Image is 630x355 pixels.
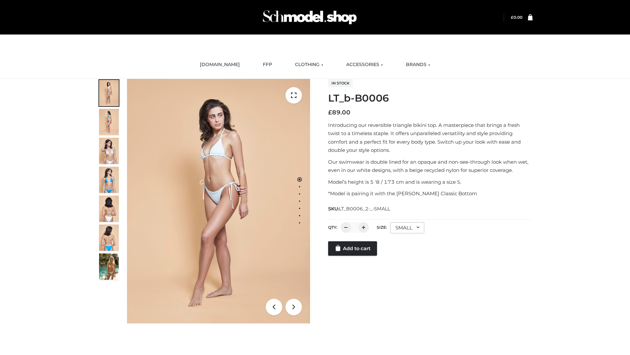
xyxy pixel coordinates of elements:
a: £0.00 [511,15,522,20]
p: Model’s height is 5 ‘8 / 173 cm and is wearing a size S. [328,178,533,186]
a: ACCESSORIES [341,58,388,72]
a: Add to cart [328,241,377,256]
p: Our swimwear is double lined for an opaque and non-see-through look when wet, even in our white d... [328,158,533,175]
label: Size: [377,225,387,230]
img: ArielClassicBikiniTop_CloudNine_AzureSky_OW114ECO_1-scaled.jpg [99,80,119,106]
img: ArielClassicBikiniTop_CloudNine_AzureSky_OW114ECO_4-scaled.jpg [99,167,119,193]
span: SKU: [328,205,391,213]
a: [DOMAIN_NAME] [195,58,245,72]
img: ArielClassicBikiniTop_CloudNine_AzureSky_OW114ECO_8-scaled.jpg [99,225,119,251]
p: Introducing our reversible triangle bikini top. A masterpiece that brings a fresh twist to a time... [328,121,533,154]
a: CLOTHING [290,58,328,72]
label: QTY: [328,225,337,230]
div: SMALL [390,222,424,233]
img: ArielClassicBikiniTop_CloudNine_AzureSky_OW114ECO_7-scaled.jpg [99,196,119,222]
p: *Model is pairing it with the [PERSON_NAME] Classic Bottom [328,189,533,198]
span: In stock [328,79,353,87]
a: FFP [258,58,277,72]
img: Schmodel Admin 964 [261,4,359,30]
a: BRANDS [401,58,435,72]
img: ArielClassicBikiniTop_CloudNine_AzureSky_OW114ECO_1 [127,79,310,323]
img: ArielClassicBikiniTop_CloudNine_AzureSky_OW114ECO_2-scaled.jpg [99,109,119,135]
img: ArielClassicBikiniTop_CloudNine_AzureSky_OW114ECO_3-scaled.jpg [99,138,119,164]
h1: LT_b-B0006 [328,92,533,104]
img: Arieltop_CloudNine_AzureSky2.jpg [99,253,119,280]
span: £ [511,15,514,20]
bdi: 89.00 [328,109,350,116]
span: LT_B0006_2-_-SMALL [339,206,390,212]
bdi: 0.00 [511,15,522,20]
span: £ [328,109,332,116]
